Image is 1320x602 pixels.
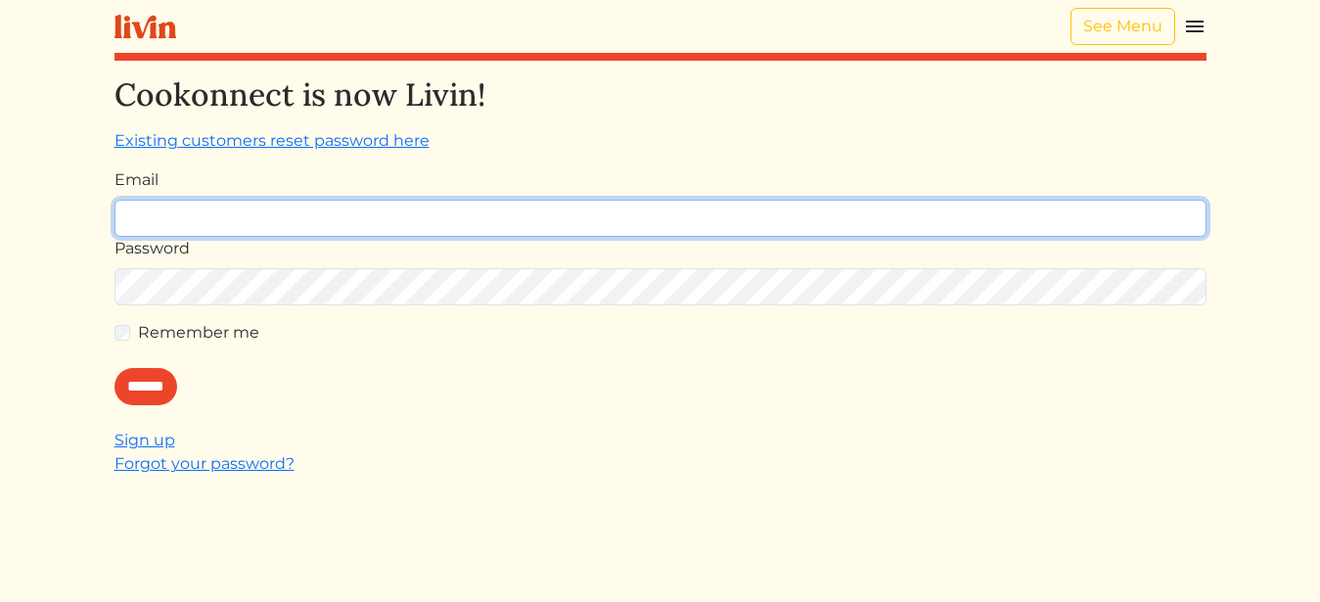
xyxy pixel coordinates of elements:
[1183,15,1206,38] img: menu_hamburger-cb6d353cf0ecd9f46ceae1c99ecbeb4a00e71ca567a856bd81f57e9d8c17bb26.svg
[114,431,175,449] a: Sign up
[114,237,190,260] label: Password
[114,15,176,39] img: livin-logo-a0d97d1a881af30f6274990eb6222085a2533c92bbd1e4f22c21b4f0d0e3210c.svg
[138,321,259,345] label: Remember me
[114,454,295,473] a: Forgot your password?
[114,131,430,150] a: Existing customers reset password here
[1070,8,1175,45] a: See Menu
[114,168,159,192] label: Email
[114,76,1206,114] h2: Cookonnect is now Livin!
